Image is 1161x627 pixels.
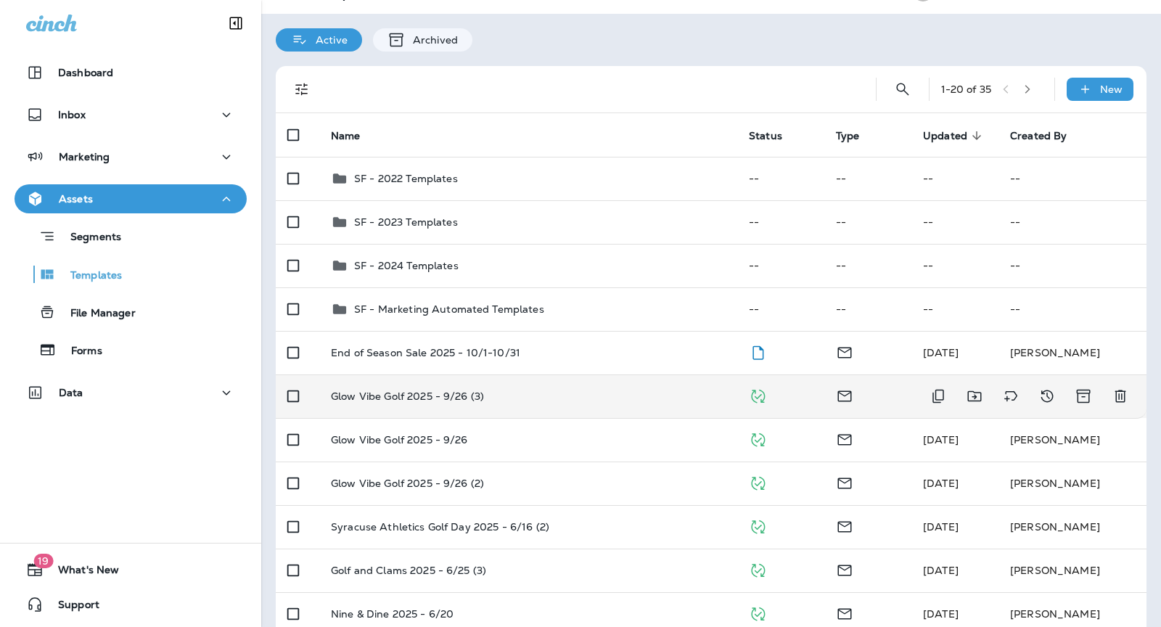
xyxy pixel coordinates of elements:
span: Created By [1010,130,1067,142]
span: Published [749,432,767,445]
span: Name [331,129,380,142]
p: Glow Vibe Golf 2025 - 9/26 (3) [331,390,484,402]
button: Support [15,590,247,619]
span: Brooks Mires [923,433,959,446]
span: Email [836,388,853,401]
button: Duplicate [924,382,953,411]
p: Dashboard [58,67,113,78]
span: What's New [44,564,119,581]
p: End of Season Sale 2025 - 10/1-10/31 [331,347,520,358]
span: Created By [1010,129,1086,142]
td: -- [737,200,824,244]
p: SF - 2023 Templates [354,216,458,228]
td: -- [911,200,998,244]
p: Syracuse Athletics Golf Day 2025 - 6/16 (2) [331,521,549,533]
td: -- [998,157,1146,200]
td: [PERSON_NAME] [998,549,1146,592]
td: -- [737,244,824,287]
span: Email [836,519,853,532]
p: SF - 2022 Templates [354,173,458,184]
button: View Changelog [1033,382,1062,411]
span: Brooks Mires [923,564,959,577]
td: -- [737,157,824,200]
span: Published [749,562,767,575]
span: Published [749,475,767,488]
span: Published [749,606,767,619]
span: Published [749,519,767,532]
td: -- [911,157,998,200]
span: Support [44,599,99,616]
button: Forms [15,335,247,365]
td: -- [911,244,998,287]
span: Status [749,130,782,142]
span: Email [836,432,853,445]
span: Brooks Mires [923,477,959,490]
span: Type [836,130,860,142]
span: Email [836,606,853,619]
button: Assets [15,184,247,213]
button: Segments [15,221,247,252]
td: [PERSON_NAME] [998,462,1146,505]
button: Archive [1069,382,1099,411]
td: -- [824,244,911,287]
p: Archived [406,34,458,46]
td: -- [824,200,911,244]
p: Forms [57,345,102,358]
button: Add tags [996,382,1025,411]
p: Nine & Dine 2025 - 6/20 [331,608,454,620]
p: SF - Marketing Automated Templates [354,303,544,315]
button: File Manager [15,297,247,327]
span: Updated [923,130,967,142]
button: Filters [287,75,316,104]
td: [PERSON_NAME] [998,418,1146,462]
span: Updated [923,129,986,142]
span: Draft [749,345,767,358]
td: [PERSON_NAME] [998,505,1146,549]
button: Delete [1106,382,1135,411]
span: Brooks Mires [923,346,959,359]
td: -- [824,287,911,331]
span: Brooks Mires [923,607,959,620]
p: Templates [56,269,122,283]
td: [PERSON_NAME] [998,331,1146,374]
p: Glow Vibe Golf 2025 - 9/26 (2) [331,478,484,489]
p: Assets [59,193,93,205]
p: SF - 2024 Templates [354,260,459,271]
p: Segments [56,231,121,245]
span: Status [749,129,801,142]
span: Email [836,345,853,358]
button: Data [15,378,247,407]
p: Golf and Clams 2025 - 6/25 (3) [331,565,486,576]
button: Search Templates [888,75,917,104]
p: Active [308,34,348,46]
p: Marketing [59,151,110,163]
td: -- [998,287,1146,331]
td: -- [998,244,1146,287]
button: Move to folder [960,382,989,411]
button: Dashboard [15,58,247,87]
p: New [1100,83,1123,95]
span: 19 [33,554,53,568]
p: Data [59,387,83,398]
button: Inbox [15,100,247,129]
button: Templates [15,259,247,290]
td: -- [824,157,911,200]
td: -- [911,287,998,331]
span: Type [836,129,879,142]
p: Inbox [58,109,86,120]
button: Marketing [15,142,247,171]
span: Published [749,388,767,401]
td: -- [737,287,824,331]
div: 1 - 20 of 35 [941,83,991,95]
td: -- [998,200,1146,244]
p: Glow Vibe Golf 2025 - 9/26 [331,434,468,446]
span: Email [836,562,853,575]
span: Brooks Mires [923,520,959,533]
p: File Manager [56,307,136,321]
button: 19What's New [15,555,247,584]
span: Email [836,475,853,488]
button: Collapse Sidebar [216,9,256,38]
span: Name [331,130,361,142]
